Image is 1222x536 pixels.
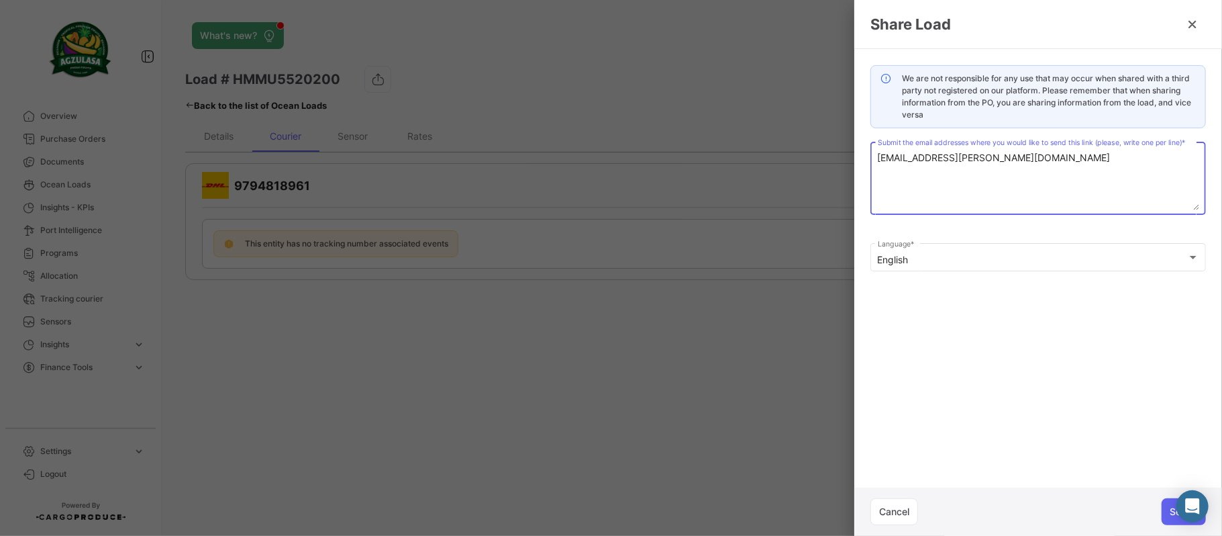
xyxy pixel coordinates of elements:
h2: Share Load [870,15,951,34]
button: Cancel [870,498,918,525]
mat-select-trigger: English [878,254,909,265]
button: Send [1162,498,1206,525]
div: Abrir Intercom Messenger [1176,490,1209,523]
span: We are not responsible for any use that may occur when shared with a third party not registered o... [902,73,1191,120]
